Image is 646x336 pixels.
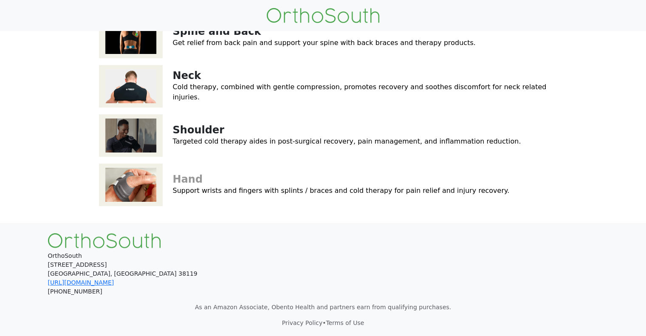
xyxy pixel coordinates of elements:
a: Hand [173,173,203,185]
img: Spine and Back [99,16,163,58]
a: Get relief from back pain and support your spine with back braces and therapy products. [173,39,476,47]
a: Support wrists and fingers with splints / braces and cold therapy for pain relief and injury reco... [173,186,510,195]
a: Terms of Use [326,319,364,326]
p: • [48,319,598,328]
a: Shoulder [173,124,224,136]
a: Neck [173,70,201,82]
p: OrthoSouth [STREET_ADDRESS] [GEOGRAPHIC_DATA], [GEOGRAPHIC_DATA] 38119 [PHONE_NUMBER] [48,251,598,296]
p: As an Amazon Associate, Obento Health and partners earn from qualifying purchases. [48,303,598,312]
img: Shoulder [99,114,163,157]
img: OrthoSouth [267,8,379,23]
img: OrthoSouth [48,233,161,248]
a: [URL][DOMAIN_NAME] [48,279,114,286]
a: Privacy Policy [282,319,322,326]
a: Cold therapy, combined with gentle compression, promotes recovery and soothes discomfort for neck... [173,83,547,101]
a: Targeted cold therapy aides in post-surgical recovery, pain management, and inflammation reduction. [173,137,521,145]
img: Neck [99,65,163,107]
img: Hand [99,164,163,206]
a: Spine and Back [173,25,261,37]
